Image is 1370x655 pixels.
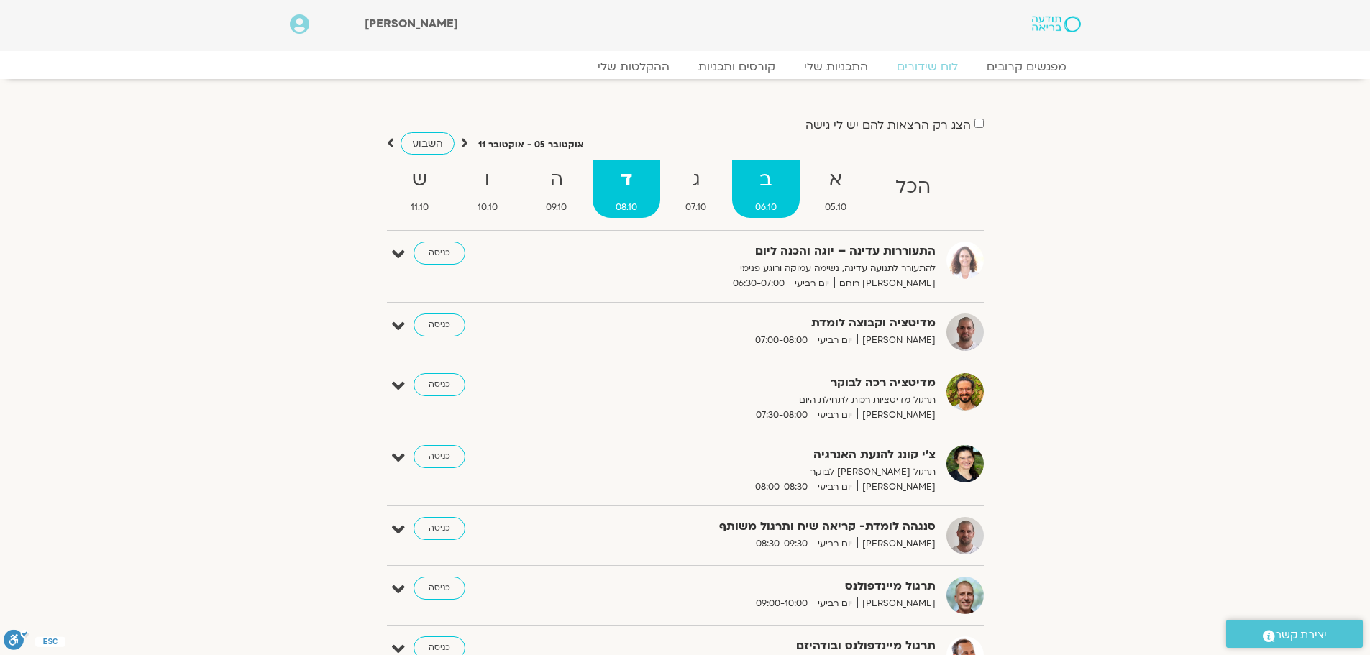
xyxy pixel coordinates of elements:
[414,445,465,468] a: כניסה
[593,160,660,218] a: ד08.10
[750,480,813,495] span: 08:00-08:30
[583,577,936,596] strong: תרגול מיינדפולנס
[1226,620,1363,648] a: יצירת קשר
[388,200,452,215] span: 11.10
[857,480,936,495] span: [PERSON_NAME]
[1275,626,1327,645] span: יצירת קשר
[751,596,813,611] span: 09:00-10:00
[803,164,870,196] strong: א
[790,276,834,291] span: יום רביעי
[524,160,590,218] a: ה09.10
[728,276,790,291] span: 06:30-07:00
[857,536,936,551] span: [PERSON_NAME]
[583,393,936,408] p: תרגול מדיטציות רכות לתחילת היום
[813,408,857,423] span: יום רביעי
[593,200,660,215] span: 08.10
[583,313,936,333] strong: מדיטציה וקבוצה לומדת
[388,160,452,218] a: ש11.10
[663,160,730,218] a: ג07.10
[583,373,936,393] strong: מדיטציה רכה לבוקר
[414,373,465,396] a: כניסה
[857,596,936,611] span: [PERSON_NAME]
[857,333,936,348] span: [PERSON_NAME]
[455,200,521,215] span: 10.10
[388,164,452,196] strong: ש
[593,164,660,196] strong: ד
[455,164,521,196] strong: ו
[882,60,972,74] a: לוח שידורים
[684,60,790,74] a: קורסים ותכניות
[790,60,882,74] a: התכניות שלי
[414,313,465,336] a: כניסה
[414,577,465,600] a: כניסה
[583,60,684,74] a: ההקלטות שלי
[583,242,936,261] strong: התעוררות עדינה – יוגה והכנה ליום
[401,132,455,155] a: השבוע
[813,596,857,611] span: יום רביעי
[412,137,443,150] span: השבוע
[803,160,870,218] a: א05.10
[478,137,584,152] p: אוקטובר 05 - אוקטובר 11
[663,200,730,215] span: 07.10
[365,16,458,32] span: [PERSON_NAME]
[751,536,813,551] span: 08:30-09:30
[813,480,857,495] span: יום רביעי
[750,333,813,348] span: 07:00-08:00
[803,200,870,215] span: 05.10
[583,517,936,536] strong: סנגהה לומדת- קריאה שיח ותרגול משותף
[455,160,521,218] a: ו10.10
[524,164,590,196] strong: ה
[813,333,857,348] span: יום רביעי
[813,536,857,551] span: יום רביעי
[834,276,936,291] span: [PERSON_NAME] רוחם
[751,408,813,423] span: 07:30-08:00
[872,171,954,203] strong: הכל
[732,200,800,215] span: 06.10
[583,261,936,276] p: להתעורר לתנועה עדינה, נשימה עמוקה ורוגע פנימי
[414,517,465,540] a: כניסה
[805,119,971,132] label: הצג רק הרצאות להם יש לי גישה
[583,445,936,464] strong: צ'י קונג להנעת האנרגיה
[857,408,936,423] span: [PERSON_NAME]
[583,464,936,480] p: תרגול [PERSON_NAME] לבוקר
[872,160,954,218] a: הכל
[524,200,590,215] span: 09.10
[972,60,1081,74] a: מפגשים קרובים
[732,164,800,196] strong: ב
[732,160,800,218] a: ב06.10
[414,242,465,265] a: כניסה
[290,60,1081,74] nav: Menu
[663,164,730,196] strong: ג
